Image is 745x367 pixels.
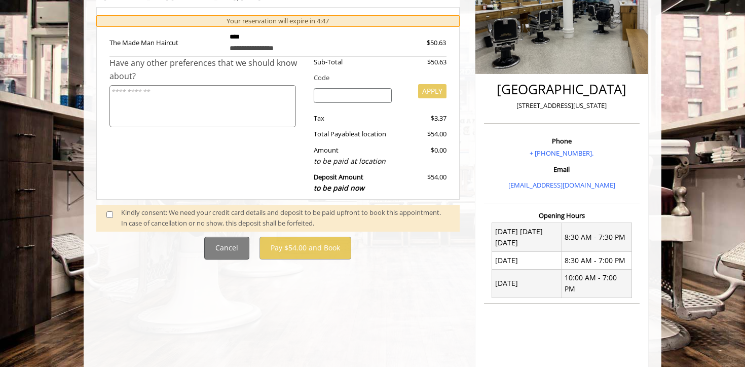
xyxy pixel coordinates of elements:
[399,145,446,167] div: $0.00
[487,100,637,111] p: [STREET_ADDRESS][US_STATE]
[306,145,400,167] div: Amount
[390,38,446,48] div: $50.63
[306,113,400,124] div: Tax
[121,207,450,229] div: Kindly consent: We need your credit card details and deposit to be paid upfront to book this appo...
[562,252,631,269] td: 8:30 AM - 7:00 PM
[399,113,446,124] div: $3.37
[487,166,637,173] h3: Email
[259,237,351,260] button: Pay $54.00 and Book
[109,27,222,57] td: The Made Man Haircut
[487,82,637,97] h2: [GEOGRAPHIC_DATA]
[354,129,386,138] span: at location
[314,183,364,193] span: to be paid now
[306,72,446,83] div: Code
[484,212,640,219] h3: Opening Hours
[492,269,562,298] td: [DATE]
[492,223,562,252] td: [DATE] [DATE] [DATE]
[418,84,446,98] button: APPLY
[562,269,631,298] td: 10:00 AM - 7:00 PM
[306,57,400,67] div: Sub-Total
[399,172,446,194] div: $54.00
[399,57,446,67] div: $50.63
[96,15,460,27] div: Your reservation will expire in 4:47
[204,237,249,260] button: Cancel
[487,137,637,144] h3: Phone
[530,149,593,158] a: + [PHONE_NUMBER].
[314,172,364,193] b: Deposit Amount
[109,57,306,83] div: Have any other preferences that we should know about?
[562,223,631,252] td: 8:30 AM - 7:30 PM
[399,129,446,139] div: $54.00
[306,129,400,139] div: Total Payable
[314,156,392,167] div: to be paid at location
[508,180,615,190] a: [EMAIL_ADDRESS][DOMAIN_NAME]
[492,252,562,269] td: [DATE]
